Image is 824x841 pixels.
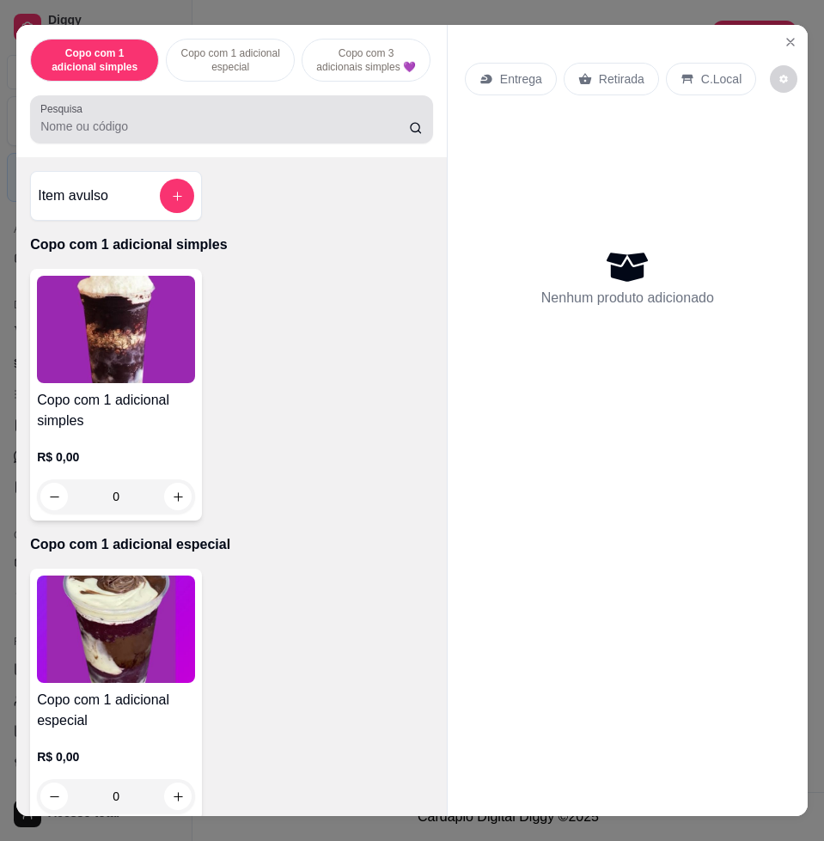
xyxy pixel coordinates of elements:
p: Retirada [599,70,644,88]
p: R$ 0,00 [37,748,195,765]
input: Pesquisa [40,118,409,135]
p: Nenhum produto adicionado [541,288,714,308]
p: Copo com 3 adicionais simples 💜 [316,46,416,74]
h4: Copo com 1 adicional simples [37,390,195,431]
button: Close [777,28,804,56]
img: product-image [37,576,195,683]
p: Copo com 1 adicional simples [45,46,144,74]
button: add-separate-item [160,179,194,213]
p: Copo com 1 adicional especial [30,534,433,555]
button: decrease-product-quantity [770,65,797,93]
p: R$ 0,00 [37,448,195,466]
img: product-image [37,276,195,383]
h4: Copo com 1 adicional especial [37,690,195,731]
label: Pesquisa [40,101,89,116]
p: Copo com 1 adicional simples [30,235,433,255]
p: C.Local [701,70,742,88]
h4: Item avulso [38,186,108,206]
p: Entrega [500,70,542,88]
p: Copo com 1 adicional especial [180,46,280,74]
